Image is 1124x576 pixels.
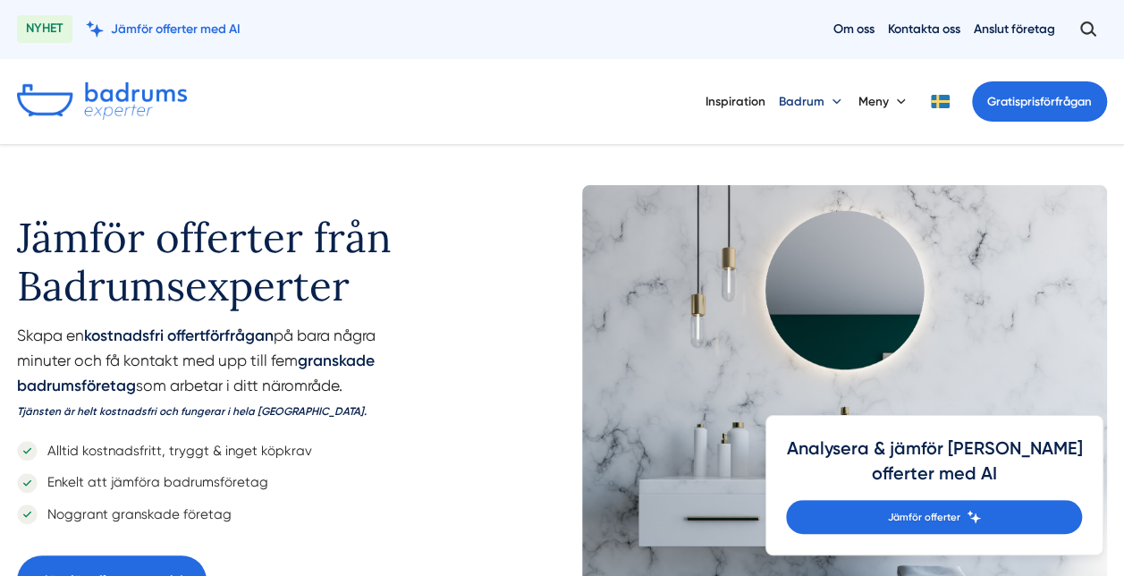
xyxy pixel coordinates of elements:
button: Badrum [779,79,845,123]
p: Alltid kostnadsfritt, tryggt & inget köpkrav [38,440,312,462]
a: Inspiration [706,79,765,123]
p: Enkelt att jämföra badrumsföretag [38,471,268,493]
strong: kostnadsfri offertförfrågan [84,326,274,344]
a: Gratisprisförfrågan [972,81,1107,122]
i: Tjänsten är helt kostnadsfri och fungerar i hela [GEOGRAPHIC_DATA]. [17,405,367,418]
a: Jämför offerter med AI [86,21,241,38]
h1: Jämför offerter från Badrumsexperter [17,185,452,324]
span: Gratis [987,95,1020,108]
a: Om oss [833,21,875,38]
a: Kontakta oss [888,21,960,38]
span: Jämför offerter [887,509,959,525]
a: Anslut företag [974,21,1055,38]
strong: granskade badrumsföretag [17,352,375,394]
span: NYHET [17,15,72,43]
img: Badrumsexperter.se logotyp [17,82,187,120]
p: Skapa en på bara några minuter och få kontakt med upp till fem som arbetar i ditt närområde. [17,324,452,431]
h4: Analysera & jämför [PERSON_NAME] offerter med AI [786,436,1082,500]
a: Jämför offerter [786,500,1082,534]
p: Noggrant granskade företag [38,504,232,525]
button: Meny [858,79,909,123]
span: Jämför offerter med AI [111,21,241,38]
